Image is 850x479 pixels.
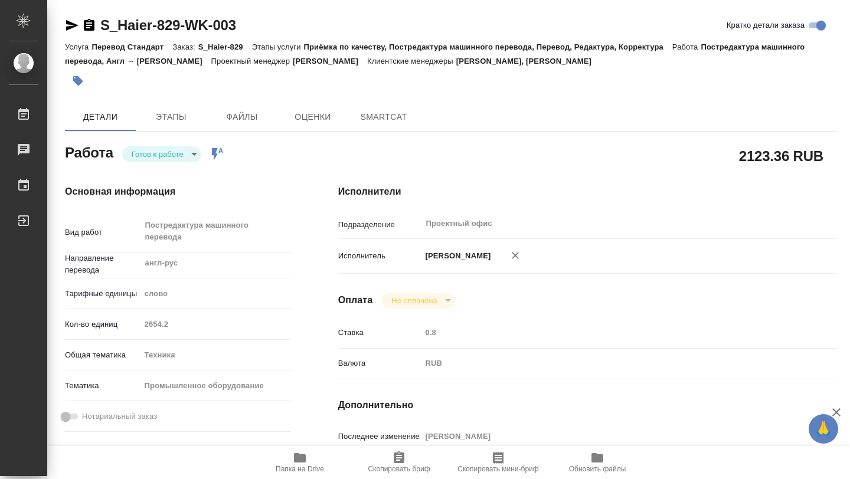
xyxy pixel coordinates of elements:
button: Скопировать ссылку для ЯМессенджера [65,18,79,32]
span: Оценки [285,110,341,124]
button: Скопировать мини-бриф [449,446,548,479]
h4: Дополнительно [338,398,837,412]
button: Папка на Drive [250,446,349,479]
span: Скопировать бриф [368,465,430,473]
p: [PERSON_NAME] [293,57,367,65]
p: Исполнитель [338,250,421,262]
button: Добавить тэг [65,68,91,94]
p: Ставка [338,327,421,339]
button: Удалить исполнителя [502,242,528,268]
span: Папка на Drive [276,465,324,473]
p: Заказ: [172,42,198,51]
p: Последнее изменение [338,431,421,442]
p: Клиентские менеджеры [367,57,456,65]
span: Детали [72,110,129,124]
h4: Основная информация [65,185,291,199]
button: Не оплачена [388,296,440,306]
button: Скопировать ссылку [82,18,96,32]
div: Техника [140,345,291,365]
p: Приёмка по качеству, Постредактура машинного перевода, Перевод, Редактура, Корректура [304,42,672,51]
p: Вид работ [65,227,140,238]
p: Перевод Стандарт [91,42,172,51]
a: S_Haier-829-WK-003 [100,17,236,33]
p: Проектный менеджер [211,57,293,65]
span: Нотариальный заказ [82,411,157,422]
p: Подразделение [338,219,421,231]
span: Скопировать мини-бриф [457,465,538,473]
h4: Оплата [338,293,373,307]
p: [PERSON_NAME] [421,250,491,262]
span: 🙏 [813,416,833,441]
p: Общая тематика [65,349,140,361]
input: Пустое поле [421,428,796,445]
h2: 2123.36 RUB [739,146,823,166]
input: Пустое поле [140,316,291,333]
h2: Работа [65,141,113,162]
input: Пустое поле [421,324,796,341]
span: Кратко детали заказа [727,19,805,31]
p: Направление перевода [65,252,140,276]
span: Обновить файлы [569,465,626,473]
p: Работа [672,42,701,51]
p: S_Haier-829 [198,42,252,51]
button: Обновить файлы [548,446,647,479]
div: Готов к работе [122,146,201,162]
p: Тарифные единицы [65,288,140,300]
div: слово [140,284,291,304]
h4: Исполнители [338,185,837,199]
p: Кол-во единиц [65,319,140,330]
div: Готов к работе [382,293,455,309]
p: Тематика [65,380,140,392]
button: Скопировать бриф [349,446,449,479]
button: 🙏 [809,414,838,444]
p: Услуга [65,42,91,51]
span: Этапы [143,110,200,124]
p: Валюта [338,357,421,369]
div: RUB [421,353,796,373]
p: [PERSON_NAME], [PERSON_NAME] [456,57,600,65]
button: Готов к работе [128,149,187,159]
span: SmartCat [355,110,412,124]
span: Файлы [214,110,270,124]
div: Промышленное оборудование [140,376,291,396]
p: Этапы услуги [252,42,304,51]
